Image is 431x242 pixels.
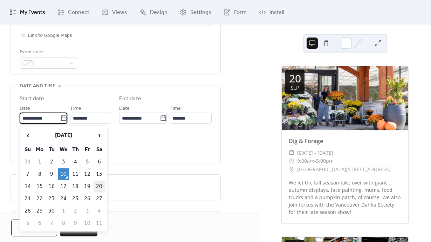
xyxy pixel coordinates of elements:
[72,224,85,233] span: Save
[218,3,252,22] a: Form
[58,156,69,168] td: 3
[289,149,294,157] div: ​
[22,168,33,180] td: 7
[4,3,50,22] a: My Events
[20,48,76,56] div: Event color
[94,217,105,229] td: 11
[70,156,81,168] td: 4
[82,205,93,217] td: 3
[20,95,44,103] div: Start date
[289,165,294,174] div: ​
[46,168,57,180] td: 9
[289,157,294,165] div: ​
[94,181,105,192] td: 20
[23,224,45,233] span: Cancel
[82,144,93,155] th: Fr
[290,85,299,90] div: Sep
[254,3,289,22] a: Install
[58,193,69,204] td: 24
[58,144,69,155] th: We
[119,105,130,113] span: Date
[297,165,391,174] a: [GEOGRAPHIC_DATA][STREET_ADDRESS]
[316,157,334,165] span: 5:00pm
[314,157,316,165] span: -
[70,217,81,229] td: 9
[94,144,105,155] th: Sa
[70,105,81,113] span: Time
[289,73,301,84] div: 20
[134,3,173,22] a: Design
[68,8,89,17] span: Connect
[58,217,69,229] td: 8
[34,217,45,229] td: 6
[22,217,33,229] td: 5
[70,144,81,155] th: Th
[58,205,69,217] td: 1
[112,8,127,17] span: Views
[28,32,72,40] span: Link to Google Maps
[22,193,33,204] td: 21
[22,144,33,155] th: Su
[82,217,93,229] td: 10
[22,181,33,192] td: 14
[94,128,104,142] span: ›
[119,95,141,103] div: End date
[190,8,211,17] span: Settings
[22,156,33,168] td: 31
[297,149,333,157] span: [DATE] - [DATE]
[34,156,45,168] td: 1
[20,8,45,17] span: My Events
[46,156,57,168] td: 2
[22,205,33,217] td: 28
[46,193,57,204] td: 23
[20,105,30,113] span: Date
[269,8,284,17] span: Install
[94,156,105,168] td: 6
[46,205,57,217] td: 30
[58,181,69,192] td: 17
[94,168,105,180] td: 13
[22,128,33,142] span: ‹
[34,205,45,217] td: 29
[46,217,57,229] td: 7
[150,8,167,17] span: Design
[82,181,93,192] td: 19
[34,181,45,192] td: 15
[234,8,247,17] span: Form
[34,168,45,180] td: 8
[34,128,93,143] th: [DATE]
[46,144,57,155] th: Tu
[175,3,217,22] a: Settings
[20,82,55,90] span: Date and time
[52,3,95,22] a: Connect
[282,179,408,216] div: We let the fall season take over with giant autumn displays, face painting, mums, food trucks and...
[82,193,93,204] td: 26
[170,105,181,113] span: Time
[70,193,81,204] td: 25
[282,137,408,145] div: Dig & Forage
[94,205,105,217] td: 4
[82,168,93,180] td: 12
[96,3,132,22] a: Views
[11,220,57,236] button: Cancel
[297,157,314,165] span: 9:00am
[34,144,45,155] th: Mo
[58,168,69,180] td: 10
[70,168,81,180] td: 11
[46,181,57,192] td: 16
[34,193,45,204] td: 22
[70,205,81,217] td: 2
[70,181,81,192] td: 18
[82,156,93,168] td: 5
[94,193,105,204] td: 27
